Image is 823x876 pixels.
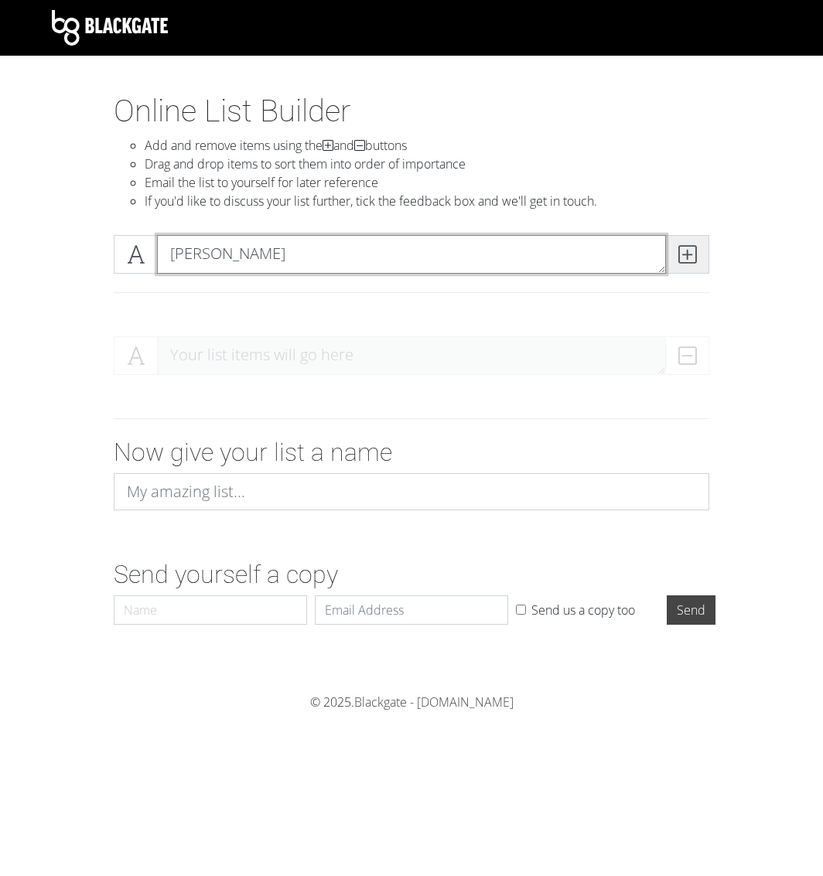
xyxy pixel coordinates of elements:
input: Name [114,595,307,625]
li: If you'd like to discuss your list further, tick the feedback box and we'll get in touch. [145,192,709,210]
input: Email Address [315,595,508,625]
h1: Online List Builder [114,93,709,130]
h2: Now give your list a name [114,438,709,467]
li: Drag and drop items to sort them into order of importance [145,155,709,173]
a: Blackgate - [DOMAIN_NAME] [354,694,514,711]
input: My amazing list... [114,473,709,510]
h2: Send yourself a copy [114,560,709,589]
li: Add and remove items using the and buttons [145,136,709,155]
input: Send [667,595,715,625]
img: Blackgate [52,10,168,46]
div: © 2025. [52,693,771,711]
label: Send us a copy too [531,601,635,619]
li: Email the list to yourself for later reference [145,173,709,192]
